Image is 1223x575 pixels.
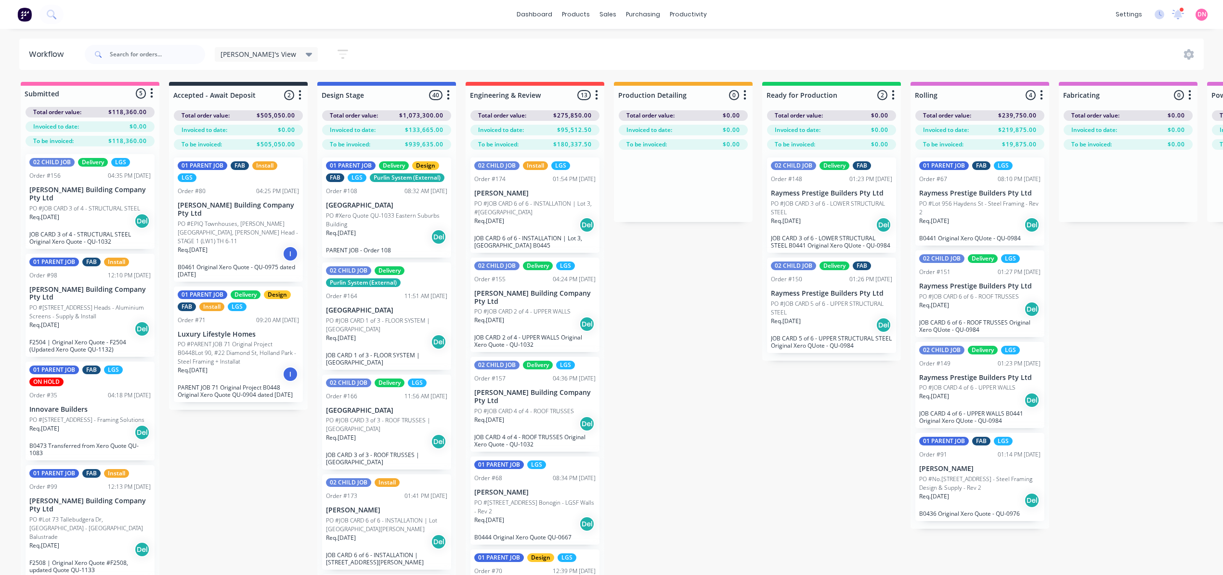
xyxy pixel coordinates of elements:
[326,506,447,514] p: [PERSON_NAME]
[919,383,1015,392] p: PO #JOB CARD 4 of 6 - UPPER WALLS
[474,361,520,369] div: 02 CHILD JOB
[919,374,1041,382] p: Raymess Prestige Builders Pty Ltd
[919,199,1041,217] p: PO #Lot 956 Haydens St - Steel Framing - Rev 2
[326,406,447,415] p: [GEOGRAPHIC_DATA]
[29,541,59,550] p: Req. [DATE]
[557,126,592,134] span: $95,512.50
[322,262,451,370] div: 02 CHILD JOBDeliveryPurlin System (External)Order #16411:51 AM [DATE][GEOGRAPHIC_DATA]PO #JOB CAR...
[579,416,595,431] div: Del
[470,157,599,253] div: 02 CHILD JOBInstallLGSOrder #17401:54 PM [DATE][PERSON_NAME]PO #JOB CARD 6 of 6 - INSTALLATION | ...
[29,469,79,478] div: 01 PARENT JOB
[1071,111,1119,120] span: Total order value:
[33,122,79,131] span: Invoiced to date:
[998,111,1037,120] span: $239,750.00
[29,321,59,329] p: Req. [DATE]
[919,465,1041,473] p: [PERSON_NAME]
[108,391,151,400] div: 04:18 PM [DATE]
[252,161,277,170] div: Install
[326,211,447,229] p: PO #Xero Quote QU-1033 Eastern Suburbs Building
[775,111,823,120] span: Total order value:
[375,379,404,387] div: Delivery
[474,516,504,524] p: Req. [DATE]
[404,292,447,301] div: 11:51 AM [DATE]
[919,510,1041,517] p: B0436 Original Xero Quote - QU-0976
[474,374,506,383] div: Order #157
[178,220,299,246] p: PO #EPIQ Townhouses, [PERSON_NAME][GEOGRAPHIC_DATA], [PERSON_NAME] Head - STAGE 1 (LW1) TH 6-11
[431,434,446,449] div: Del
[579,516,595,532] div: Del
[998,268,1041,276] div: 01:27 PM [DATE]
[108,137,147,145] span: $118,360.00
[182,126,227,134] span: Invoiced to date:
[1001,346,1020,354] div: LGS
[968,346,998,354] div: Delivery
[474,199,596,217] p: PO #JOB CARD 6 of 6 - INSTALLATION | Lot 3, #[GEOGRAPHIC_DATA]
[621,7,665,22] div: purchasing
[111,158,130,167] div: LGS
[178,316,206,325] div: Order #71
[82,469,101,478] div: FAB
[919,437,969,445] div: 01 PARENT JOB
[853,161,871,170] div: FAB
[919,410,1041,424] p: JOB CARD 4 of 6 - UPPER WALLS B0441 Original Xero QUote - QU-0984
[871,111,888,120] span: $0.00
[283,246,298,261] div: I
[998,359,1041,368] div: 01:23 PM [DATE]
[26,154,155,249] div: 02 CHILD JOBDeliveryLGSOrder #15604:35 PM [DATE][PERSON_NAME] Building Company Pty LtdPO #JOB CAR...
[849,175,892,183] div: 01:23 PM [DATE]
[523,361,553,369] div: Delivery
[326,173,344,182] div: FAB
[26,254,155,357] div: 01 PARENT JOBFABInstallOrder #9812:10 PM [DATE][PERSON_NAME] Building Company Pty LtdPO #[STREET_...
[29,391,57,400] div: Order #35
[523,261,553,270] div: Delivery
[322,375,451,470] div: 02 CHILD JOBDeliveryLGSOrder #16611:56 AM [DATE][GEOGRAPHIC_DATA]PO #JOB CARD 3 of 3 - ROOF TRUSS...
[767,258,896,353] div: 02 CHILD JOBDeliveryFABOrder #15001:26 PM [DATE]Raymess Prestige Builders Pty LtdPO #JOB CARD 5 o...
[104,469,129,478] div: Install
[968,254,998,263] div: Delivery
[29,186,151,202] p: [PERSON_NAME] Building Company Pty Ltd
[919,254,964,263] div: 02 CHILD JOB
[405,140,443,149] span: $939,635.00
[771,335,892,349] p: JOB CARD 5 of 6 - UPPER STRUCTURAL STEEL Original Xero QUote - QU-0984
[199,302,224,311] div: Install
[474,316,504,325] p: Req. [DATE]
[849,275,892,284] div: 01:26 PM [DATE]
[553,175,596,183] div: 01:54 PM [DATE]
[972,437,990,445] div: FAB
[231,161,249,170] div: FAB
[178,187,206,196] div: Order #80
[876,217,891,233] div: Del
[326,478,371,487] div: 02 CHILD JOB
[512,7,557,22] a: dashboard
[178,384,299,398] p: PARENT JOB 71 Original Project B0448 Original Xero Quote QU-0904 dated [DATE]
[375,478,400,487] div: Install
[1168,111,1185,120] span: $0.00
[29,271,57,280] div: Order #98
[178,173,196,182] div: LGS
[130,122,147,131] span: $0.00
[1168,126,1185,134] span: $0.00
[1071,140,1112,149] span: To be invoiced:
[919,392,949,401] p: Req. [DATE]
[767,157,896,253] div: 02 CHILD JOBDeliveryFABOrder #14801:23 PM [DATE]Raymess Prestige Builders Pty LtdPO #JOB CARD 3 o...
[326,451,447,466] p: JOB CARD 3 of 3 - ROOF TRUSSES | [GEOGRAPHIC_DATA]
[29,497,151,513] p: [PERSON_NAME] Building Company Pty Ltd
[256,187,299,196] div: 04:25 PM [DATE]
[278,126,295,134] span: $0.00
[375,266,404,275] div: Delivery
[771,289,892,298] p: Raymess Prestige Builders Pty Ltd
[82,258,101,266] div: FAB
[474,498,596,516] p: PO #[STREET_ADDRESS] Bonogin - LGSF Walls - Rev 2
[557,7,595,22] div: products
[919,359,950,368] div: Order #149
[474,416,504,424] p: Req. [DATE]
[330,126,376,134] span: Invoiced to date:
[579,316,595,332] div: Del
[330,140,370,149] span: To be invoiced:
[257,140,295,149] span: $505,050.00
[474,534,596,541] p: B0444 Original Xero Quote QU-0667
[579,217,595,233] div: Del
[29,49,68,60] div: Workflow
[820,261,849,270] div: Delivery
[326,187,357,196] div: Order #108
